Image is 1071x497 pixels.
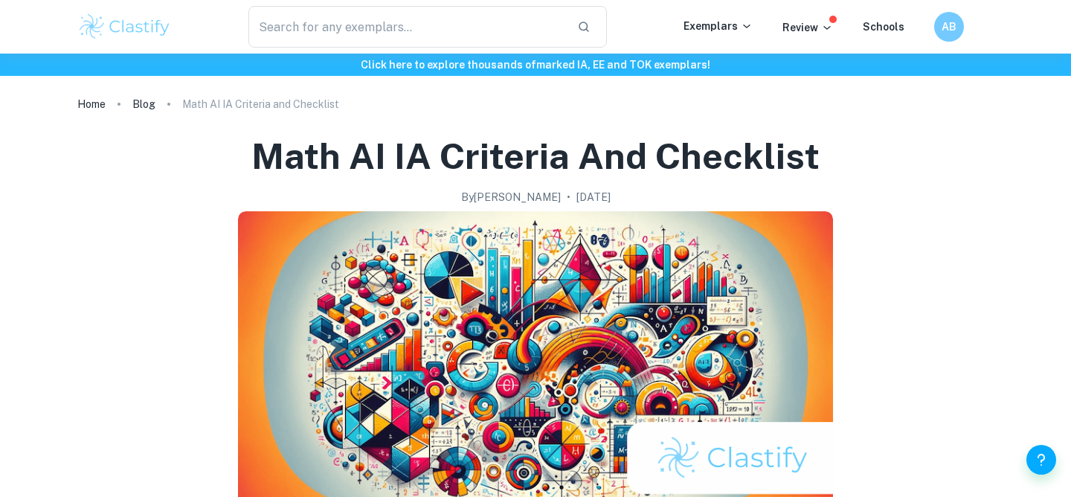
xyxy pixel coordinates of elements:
[248,6,565,48] input: Search for any exemplars...
[182,96,339,112] p: Math AI IA Criteria and Checklist
[77,94,106,115] a: Home
[863,21,904,33] a: Schools
[576,189,611,205] h2: [DATE]
[251,132,820,180] h1: Math AI IA Criteria and Checklist
[567,189,570,205] p: •
[461,189,561,205] h2: By [PERSON_NAME]
[684,18,753,34] p: Exemplars
[934,12,964,42] button: AB
[77,12,172,42] img: Clastify logo
[782,19,833,36] p: Review
[941,19,958,35] h6: AB
[132,94,155,115] a: Blog
[3,57,1068,73] h6: Click here to explore thousands of marked IA, EE and TOK exemplars !
[1026,445,1056,475] button: Help and Feedback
